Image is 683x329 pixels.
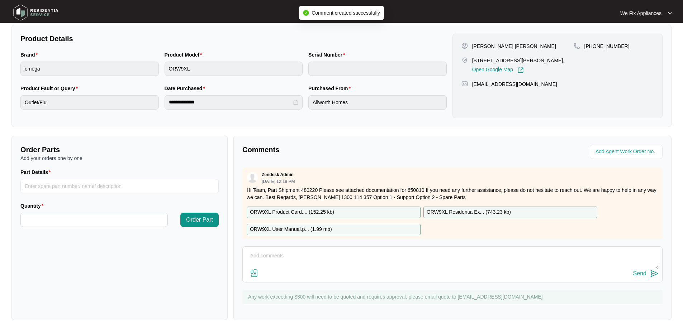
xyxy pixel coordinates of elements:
[620,10,661,17] p: We Fix Appliances
[262,172,294,178] p: Zendesk Admin
[11,2,61,23] img: residentia service logo
[650,269,659,278] img: send-icon.svg
[20,62,159,76] input: Brand
[584,43,630,50] p: [PHONE_NUMBER]
[308,51,348,58] label: Serial Number
[247,187,658,201] p: Hi Team, Part Shipment 480220 Please see attached documentation for 650810 If you need any furthe...
[633,270,646,277] div: Send
[165,85,208,92] label: Date Purchased
[574,43,580,49] img: map-pin
[248,293,659,300] p: Any work exceeding $300 will need to be quoted and requires approval, please email quote to [EMAI...
[596,147,658,156] input: Add Agent Work Order No.
[308,62,447,76] input: Serial Number
[21,213,167,227] input: Quantity
[472,57,565,64] p: [STREET_ADDRESS][PERSON_NAME],
[308,85,354,92] label: Purchased From
[472,43,556,50] p: [PERSON_NAME] [PERSON_NAME]
[427,208,511,216] p: ORW9XL Residentia Ex... ( 743.23 kb )
[165,62,303,76] input: Product Model
[262,179,295,184] p: [DATE] 12:18 PM
[461,81,468,87] img: map-pin
[242,145,447,155] p: Comments
[633,269,659,279] button: Send
[461,57,468,63] img: map-pin
[165,51,205,58] label: Product Model
[20,145,219,155] p: Order Parts
[668,11,672,15] img: dropdown arrow
[180,213,219,227] button: Order Part
[517,67,524,73] img: Link-External
[20,51,41,58] label: Brand
[472,67,524,73] a: Open Google Map
[247,172,258,183] img: user.svg
[461,43,468,49] img: user-pin
[250,226,332,233] p: ORW9XL User Manual.p... ( 1.99 mb )
[250,208,334,216] p: ORW9XL Product Card.... ( 152.25 kb )
[308,95,447,110] input: Purchased From
[20,34,447,44] p: Product Details
[20,169,54,176] label: Part Details
[303,10,309,16] span: check-circle
[20,95,159,110] input: Product Fault or Query
[169,98,292,106] input: Date Purchased
[312,10,380,16] span: Comment created successfully
[20,85,81,92] label: Product Fault or Query
[472,81,557,88] p: [EMAIL_ADDRESS][DOMAIN_NAME]
[20,179,219,193] input: Part Details
[20,155,219,162] p: Add your orders one by one
[250,269,259,277] img: file-attachment-doc.svg
[186,216,213,224] span: Order Part
[20,202,46,209] label: Quantity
